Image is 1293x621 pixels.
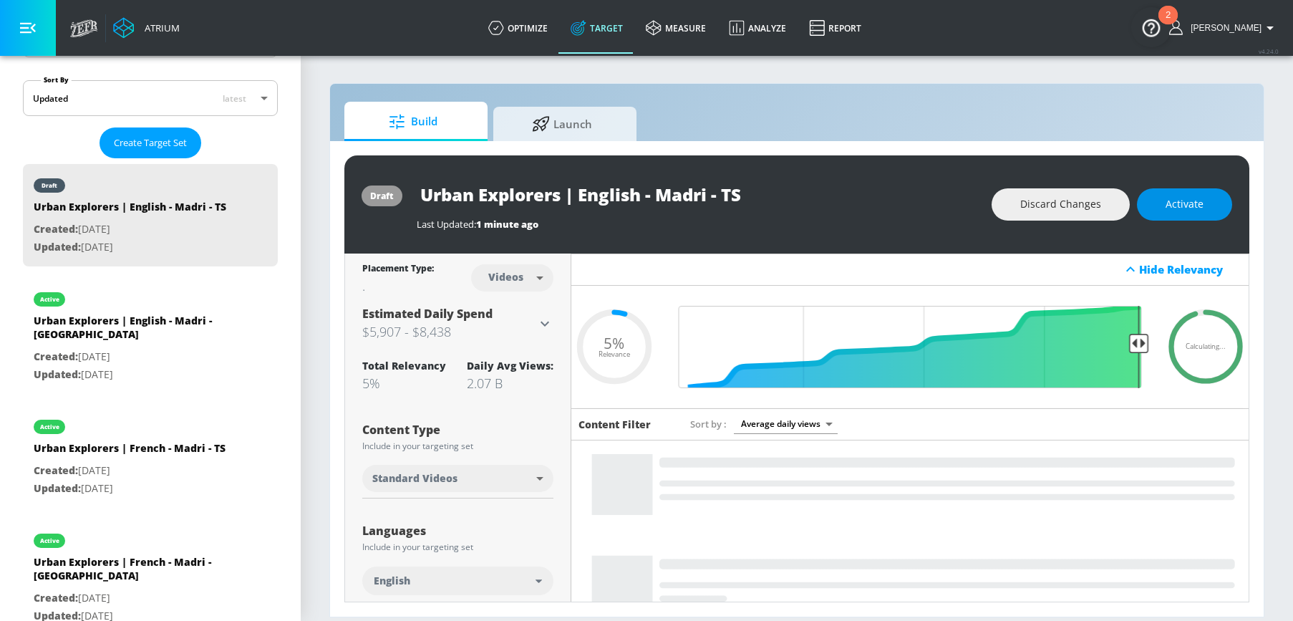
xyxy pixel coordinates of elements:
[40,537,59,544] div: active
[599,351,630,358] span: Relevance
[34,200,226,221] div: Urban Explorers | English - Madri - TS
[23,405,278,508] div: activeUrban Explorers | French - Madri - TSCreated:[DATE]Updated:[DATE]
[374,574,410,588] span: English
[1186,343,1226,350] span: Calculating...
[139,21,180,34] div: Atrium
[34,239,226,256] p: [DATE]
[34,591,78,605] span: Created:
[1169,19,1279,37] button: [PERSON_NAME]
[362,322,536,342] h3: $5,907 - $8,438
[1137,188,1232,221] button: Activate
[34,555,234,589] div: Urban Explorers | French - Madri - [GEOGRAPHIC_DATA]
[34,240,81,254] span: Updated:
[34,221,226,239] p: [DATE]
[34,462,226,480] p: [DATE]
[23,278,278,394] div: activeUrban Explorers | English - Madri - [GEOGRAPHIC_DATA]Created:[DATE]Updated:[DATE]
[634,2,717,54] a: measure
[33,92,68,105] div: Updated
[362,375,446,392] div: 5%
[370,190,394,202] div: draft
[717,2,798,54] a: Analyze
[223,92,246,105] span: latest
[362,306,493,322] span: Estimated Daily Spend
[362,442,553,451] div: Include in your targeting set
[42,182,57,189] div: draft
[559,2,634,54] a: Target
[992,188,1130,221] button: Discard Changes
[672,306,1149,388] input: Final Threshold
[690,418,727,430] span: Sort by
[34,589,234,607] p: [DATE]
[578,418,651,431] h6: Content Filter
[362,262,434,277] div: Placement Type:
[1131,7,1171,47] button: Open Resource Center, 2 new notifications
[359,105,468,139] span: Build
[1139,262,1241,276] div: Hide Relevancy
[362,543,553,552] div: Include in your targeting set
[1020,196,1101,213] span: Discard Changes
[362,424,553,435] div: Content Type
[1259,47,1279,55] span: v 4.24.0
[734,414,838,433] div: Average daily views
[362,525,553,536] div: Languages
[508,107,616,141] span: Launch
[34,367,81,381] span: Updated:
[34,348,234,366] p: [DATE]
[1185,23,1261,33] span: login as: amanda.cermak@zefr.com
[40,296,59,303] div: active
[481,271,531,283] div: Videos
[34,222,78,236] span: Created:
[41,75,72,85] label: Sort By
[362,306,553,342] div: Estimated Daily Spend$5,907 - $8,438
[23,164,278,266] div: draftUrban Explorers | English - Madri - TSCreated:[DATE]Updated:[DATE]
[40,423,59,430] div: active
[417,218,977,231] div: Last Updated:
[34,314,234,348] div: Urban Explorers | English - Madri - [GEOGRAPHIC_DATA]
[362,567,553,595] div: English
[34,463,78,477] span: Created:
[34,481,81,495] span: Updated:
[476,218,538,231] span: 1 minute ago
[114,135,187,151] span: Create Target Set
[1166,196,1204,213] span: Activate
[477,2,559,54] a: optimize
[34,350,78,363] span: Created:
[34,480,226,498] p: [DATE]
[34,366,234,384] p: [DATE]
[467,359,553,372] div: Daily Avg Views:
[1166,15,1171,34] div: 2
[34,441,226,462] div: Urban Explorers | French - Madri - TS
[467,375,553,392] div: 2.07 B
[362,359,446,372] div: Total Relevancy
[604,336,624,351] span: 5%
[798,2,873,54] a: Report
[113,17,180,39] a: Atrium
[100,127,201,158] button: Create Target Set
[372,471,457,486] span: Standard Videos
[571,254,1249,286] div: Hide Relevancy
